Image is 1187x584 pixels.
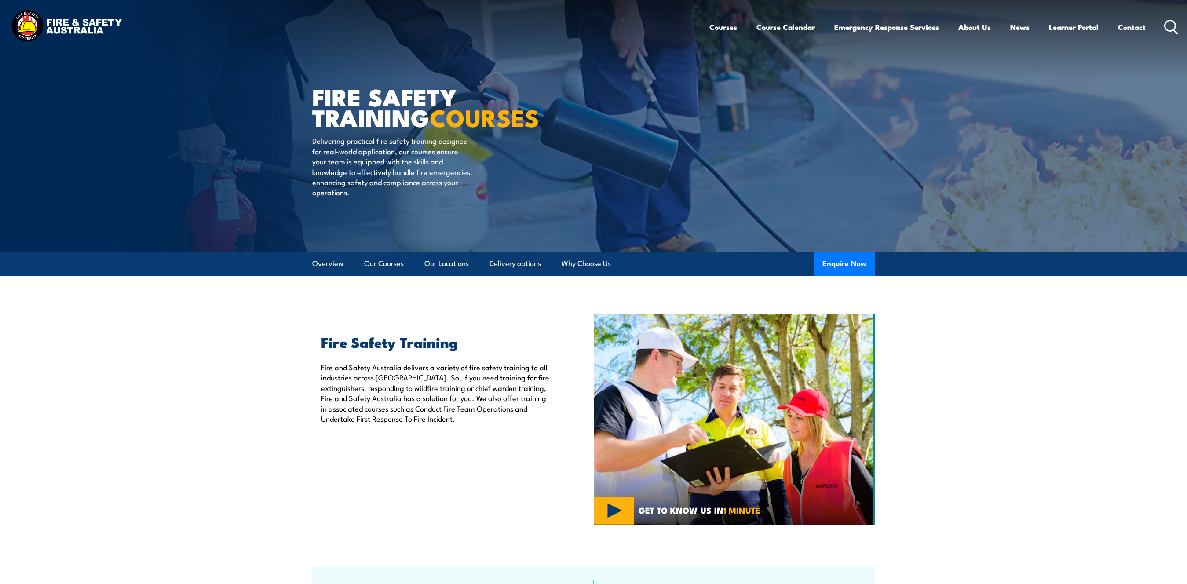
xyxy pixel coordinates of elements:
h2: Fire Safety Training [321,336,553,348]
a: Courses [709,15,737,39]
p: Delivering practical fire safety training designed for real-world application, our courses ensure... [312,135,473,197]
img: Fire Safety Training Courses [594,314,875,525]
button: Enquire Now [814,252,875,276]
a: Contact [1118,15,1146,39]
h1: FIRE SAFETY TRAINING [312,86,530,127]
a: Delivery options [489,252,541,275]
span: GET TO KNOW US IN [639,506,760,514]
a: About Us [958,15,991,39]
a: Why Choose Us [562,252,611,275]
a: Our Courses [364,252,404,275]
a: Emergency Response Services [834,15,939,39]
a: Learner Portal [1049,15,1099,39]
p: Fire and Safety Australia delivers a variety of fire safety training to all industries across [GE... [321,362,553,423]
strong: COURSES [430,99,539,135]
a: News [1010,15,1030,39]
strong: 1 MINUTE [723,504,760,516]
a: Course Calendar [756,15,815,39]
a: Our Locations [424,252,469,275]
a: Overview [312,252,343,275]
